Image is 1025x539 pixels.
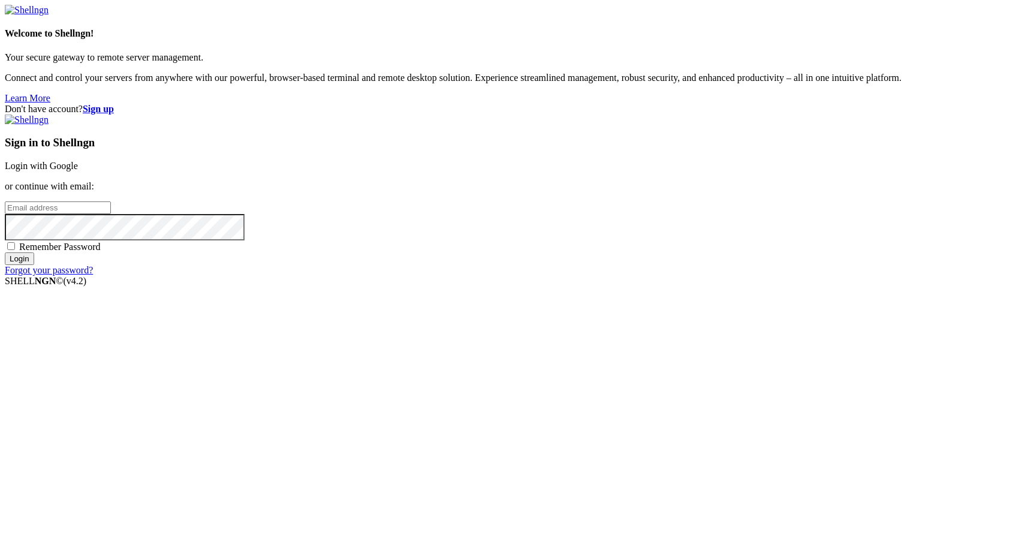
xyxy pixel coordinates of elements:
[5,136,1020,149] h3: Sign in to Shellngn
[5,52,1020,63] p: Your secure gateway to remote server management.
[7,242,15,250] input: Remember Password
[5,73,1020,83] p: Connect and control your servers from anywhere with our powerful, browser-based terminal and remo...
[5,104,1020,115] div: Don't have account?
[83,104,114,114] a: Sign up
[5,265,93,275] a: Forgot your password?
[35,276,56,286] b: NGN
[5,115,49,125] img: Shellngn
[5,276,86,286] span: SHELL ©
[19,242,101,252] span: Remember Password
[5,252,34,265] input: Login
[5,28,1020,39] h4: Welcome to Shellngn!
[64,276,87,286] span: 4.2.0
[5,93,50,103] a: Learn More
[5,5,49,16] img: Shellngn
[5,181,1020,192] p: or continue with email:
[5,201,111,214] input: Email address
[5,161,78,171] a: Login with Google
